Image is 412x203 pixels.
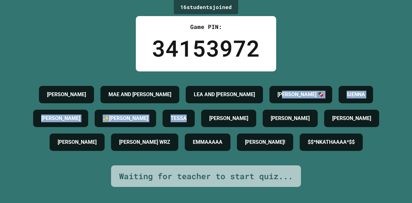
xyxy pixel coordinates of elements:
[103,115,148,122] h4: ✨[PERSON_NAME]
[47,91,86,98] h4: [PERSON_NAME]
[194,91,255,98] h4: LEA AND [PERSON_NAME]
[119,170,293,182] div: Waiting for teacher to start quiz...
[58,138,97,146] h4: [PERSON_NAME]
[193,138,222,146] h4: EMMAAAAA
[347,91,365,98] h4: SIENNA
[171,115,187,122] h4: TESSA
[308,138,355,146] h4: $$*NKATHAAAA*$$
[41,115,80,122] h4: [PERSON_NAME]
[209,115,248,122] h4: [PERSON_NAME]
[245,138,285,146] h4: [PERSON_NAME]!
[332,115,371,122] h4: [PERSON_NAME]
[119,138,170,146] h4: [PERSON_NAME] WRZ
[108,91,171,98] h4: MAE AND [PERSON_NAME]
[152,31,260,65] div: 34153972
[277,91,324,98] h4: [PERSON_NAME] 🍫
[152,23,260,31] div: Game PIN:
[271,115,310,122] h4: [PERSON_NAME]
